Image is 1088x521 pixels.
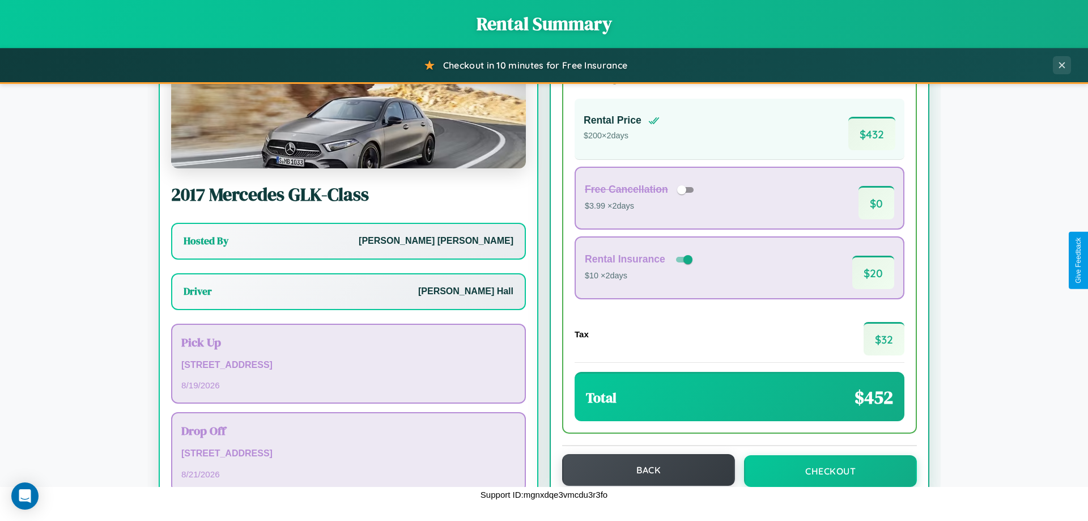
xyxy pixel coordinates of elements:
p: $ 200 × 2 days [584,129,660,143]
p: Support ID: mgnxdqe3vmcdu3r3fo [481,487,607,502]
div: Give Feedback [1074,238,1082,283]
button: Checkout [744,455,917,487]
button: Back [562,454,735,486]
p: $3.99 × 2 days [585,199,698,214]
h3: Drop Off [181,422,516,439]
h3: Hosted By [184,234,228,248]
span: $ 432 [848,117,895,150]
h2: 2017 Mercedes GLK-Class [171,182,526,207]
span: $ 452 [855,385,893,410]
h3: Total [586,388,617,407]
h4: Free Cancellation [585,184,668,196]
p: $10 × 2 days [585,269,695,283]
p: [PERSON_NAME] Hall [418,283,513,300]
span: $ 0 [858,186,894,219]
img: Mercedes GLK-Class [171,55,526,168]
p: [STREET_ADDRESS] [181,357,516,374]
h4: Rental Price [584,115,641,126]
h1: Rental Summary [11,11,1077,36]
h3: Driver [184,285,212,298]
h4: Tax [575,329,589,339]
span: Checkout in 10 minutes for Free Insurance [443,60,627,71]
span: $ 20 [852,256,894,289]
p: 8 / 21 / 2026 [181,467,516,482]
p: 8 / 19 / 2026 [181,378,516,393]
div: Open Intercom Messenger [11,482,39,510]
h3: Pick Up [181,334,516,350]
h4: Rental Insurance [585,253,665,265]
p: [PERSON_NAME] [PERSON_NAME] [359,233,513,249]
p: [STREET_ADDRESS] [181,446,516,462]
span: $ 32 [864,322,904,355]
